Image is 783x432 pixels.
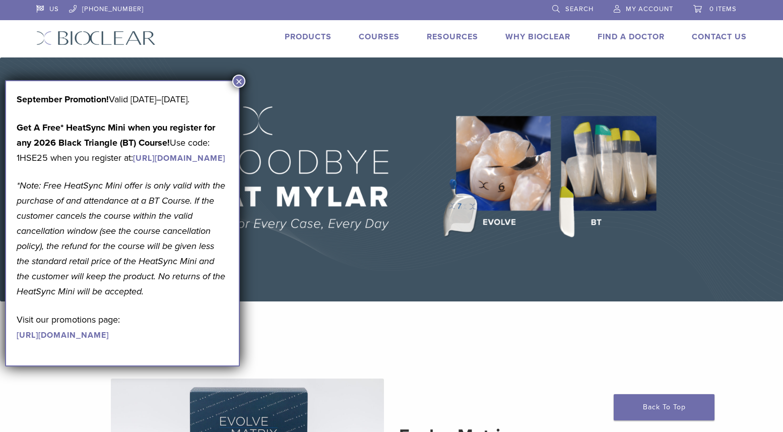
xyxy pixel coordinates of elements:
span: 0 items [709,5,737,13]
a: Why Bioclear [505,32,570,42]
a: [URL][DOMAIN_NAME] [17,330,109,340]
b: September Promotion! [17,94,109,105]
strong: Get A Free* HeatSync Mini when you register for any 2026 Black Triangle (BT) Course! [17,122,215,148]
a: [URL][DOMAIN_NAME] [133,153,225,163]
a: Find A Doctor [598,32,665,42]
p: Use code: 1HSE25 when you register at: [17,120,228,165]
span: My Account [626,5,673,13]
a: Contact Us [692,32,747,42]
p: Valid [DATE]–[DATE]. [17,92,228,107]
a: Courses [359,32,400,42]
p: Visit our promotions page: [17,312,228,342]
img: Bioclear [36,31,156,45]
a: Resources [427,32,478,42]
a: Products [285,32,332,42]
a: Back To Top [614,394,714,420]
button: Close [232,75,245,88]
span: Search [565,5,594,13]
em: *Note: Free HeatSync Mini offer is only valid with the purchase of and attendance at a BT Course.... [17,180,225,297]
